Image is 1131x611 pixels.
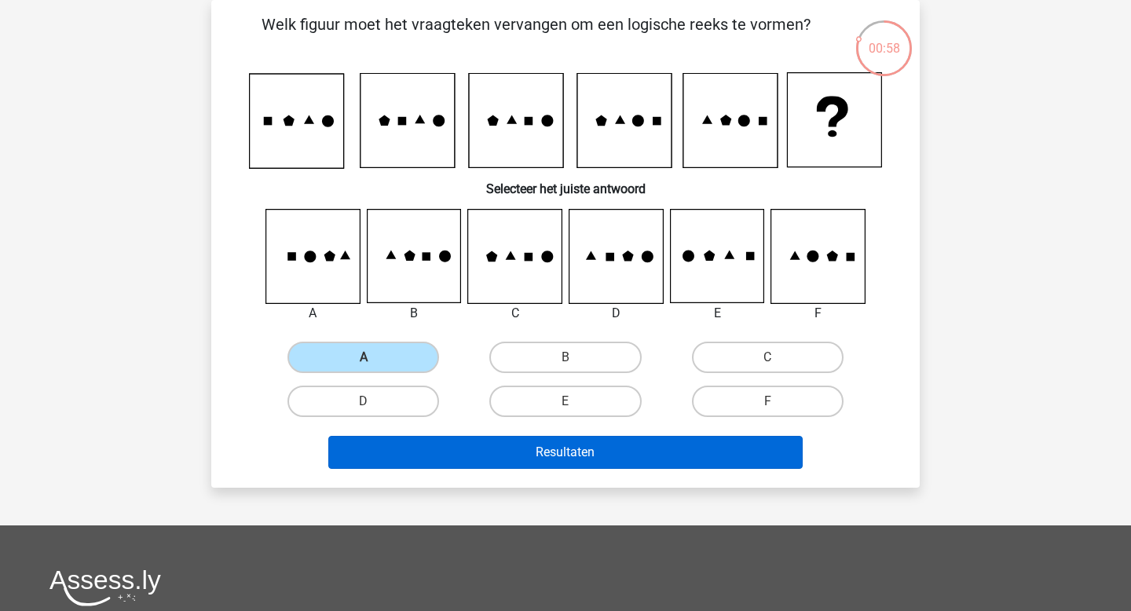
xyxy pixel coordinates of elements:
[855,19,913,58] div: 00:58
[287,386,439,417] label: D
[692,342,844,373] label: C
[254,304,372,323] div: A
[557,304,675,323] div: D
[328,436,803,469] button: Resultaten
[236,169,895,196] h6: Selecteer het juiste antwoord
[456,304,574,323] div: C
[489,342,641,373] label: B
[49,569,161,606] img: Assessly logo
[759,304,877,323] div: F
[692,386,844,417] label: F
[489,386,641,417] label: E
[287,342,439,373] label: A
[658,304,777,323] div: E
[236,13,836,60] p: Welk figuur moet het vraagteken vervangen om een logische reeks te vormen?
[355,304,474,323] div: B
